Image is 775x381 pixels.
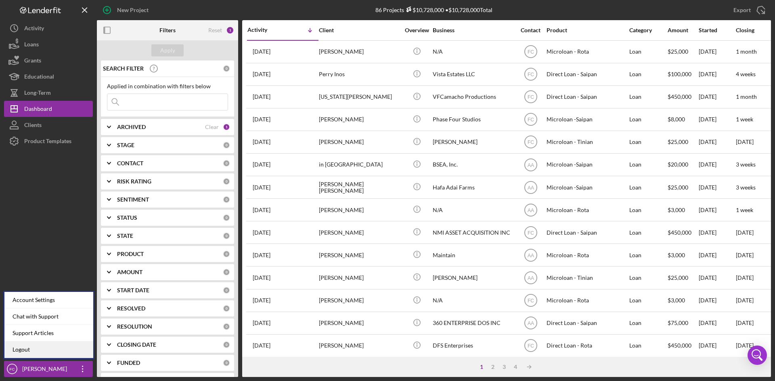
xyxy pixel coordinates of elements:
[253,71,270,77] time: 2025-08-29 00:55
[117,269,142,275] b: AMOUNT
[253,116,270,123] time: 2025-08-22 02:35
[404,6,444,13] div: $10,728,000
[499,364,510,370] div: 3
[223,359,230,366] div: 0
[223,160,230,167] div: 0
[253,229,270,236] time: 2025-07-31 05:31
[736,138,754,145] time: [DATE]
[223,214,230,221] div: 0
[629,199,667,221] div: Loan
[668,138,688,145] span: $25,000
[629,27,667,33] div: Category
[253,94,270,100] time: 2025-08-26 06:52
[117,178,151,185] b: RISK RATING
[223,341,230,348] div: 0
[4,36,93,52] button: Loans
[699,199,735,221] div: [DATE]
[547,27,627,33] div: Product
[736,297,754,304] time: [DATE]
[402,27,432,33] div: Overview
[736,116,753,123] time: 1 week
[528,230,534,235] text: FC
[433,86,513,108] div: VFCamacho Productions
[117,196,149,203] b: SENTIMENT
[433,267,513,288] div: [PERSON_NAME]
[319,199,400,221] div: [PERSON_NAME]
[97,2,157,18] button: New Project
[527,275,534,281] text: AA
[699,267,735,288] div: [DATE]
[736,229,754,236] time: [DATE]
[4,101,93,117] button: Dashboard
[629,244,667,266] div: Loan
[319,177,400,198] div: [PERSON_NAME] [PERSON_NAME]
[547,86,627,108] div: Direct Loan - Saipan
[319,109,400,130] div: [PERSON_NAME]
[699,41,735,62] div: [DATE]
[4,308,93,325] div: Chat with Support
[528,49,534,55] text: FC
[668,319,688,326] span: $75,000
[699,312,735,334] div: [DATE]
[117,251,144,257] b: PRODUCT
[253,48,270,55] time: 2025-09-09 02:44
[668,297,685,304] span: $3,000
[223,287,230,294] div: 0
[629,177,667,198] div: Loan
[629,290,667,311] div: Loan
[223,305,230,312] div: 0
[736,252,754,258] time: [DATE]
[547,290,627,311] div: Microloan - Rota
[736,71,756,77] time: 4 weeks
[4,341,93,358] a: Logout
[433,244,513,266] div: Maintain
[223,123,230,131] div: 1
[629,131,667,153] div: Loan
[629,86,667,108] div: Loan
[528,117,534,123] text: FC
[547,312,627,334] div: Direct Loan - Saipan
[24,101,52,119] div: Dashboard
[668,206,685,213] span: $3,000
[668,161,688,168] span: $20,000
[699,64,735,85] div: [DATE]
[433,64,513,85] div: Vista Estates LLC
[433,199,513,221] div: N/A
[629,109,667,130] div: Loan
[253,320,270,326] time: 2025-07-04 07:50
[528,298,534,304] text: FC
[4,325,93,341] a: Support Articles
[223,196,230,203] div: 0
[547,244,627,266] div: Microloan - Rota
[629,312,667,334] div: Loan
[24,52,41,71] div: Grants
[699,244,735,266] div: [DATE]
[4,361,93,377] button: FC[PERSON_NAME]
[208,27,222,33] div: Reset
[117,287,149,294] b: START DATE
[668,229,691,236] span: $450,000
[253,297,270,304] time: 2025-07-08 03:09
[736,342,754,349] time: [DATE]
[668,252,685,258] span: $3,000
[4,117,93,133] a: Clients
[247,27,283,33] div: Activity
[107,83,228,90] div: Applied in combination with filters below
[487,364,499,370] div: 2
[547,131,627,153] div: Microloan - Tinian
[4,20,93,36] a: Activity
[433,312,513,334] div: 360 ENTERPRISE DOS INC
[117,341,156,348] b: CLOSING DATE
[527,252,534,258] text: AA
[547,177,627,198] div: Microloan -Saipan
[117,124,146,130] b: ARCHIVED
[547,41,627,62] div: Microloan - Rota
[736,184,756,191] time: 3 weeks
[547,199,627,221] div: Microloan - Rota
[253,275,270,281] time: 2025-07-23 01:58
[515,27,546,33] div: Contact
[736,93,757,100] time: 1 month
[223,323,230,330] div: 0
[159,27,176,33] b: Filters
[10,367,15,371] text: FC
